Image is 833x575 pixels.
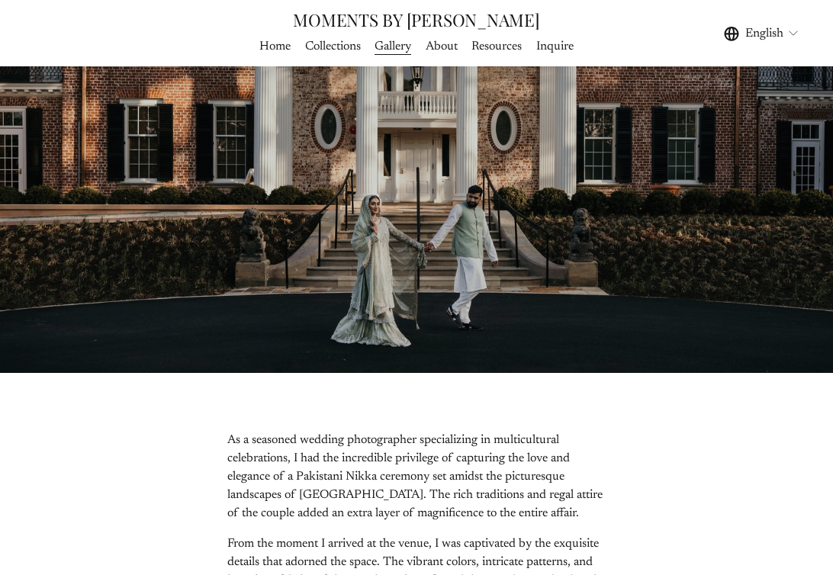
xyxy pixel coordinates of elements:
a: Home [259,37,291,57]
div: language picker [724,23,800,43]
a: Resources [471,37,522,57]
p: As a seasoned wedding photographer specializing in multicultural celebrations, I had the incredib... [227,431,606,522]
a: MOMENTS BY [PERSON_NAME] [293,8,540,31]
span: Gallery [375,37,411,56]
a: Inquire [536,37,574,57]
a: Collections [305,37,361,57]
span: English [745,24,783,43]
a: About [426,37,458,57]
a: folder dropdown [375,37,411,57]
